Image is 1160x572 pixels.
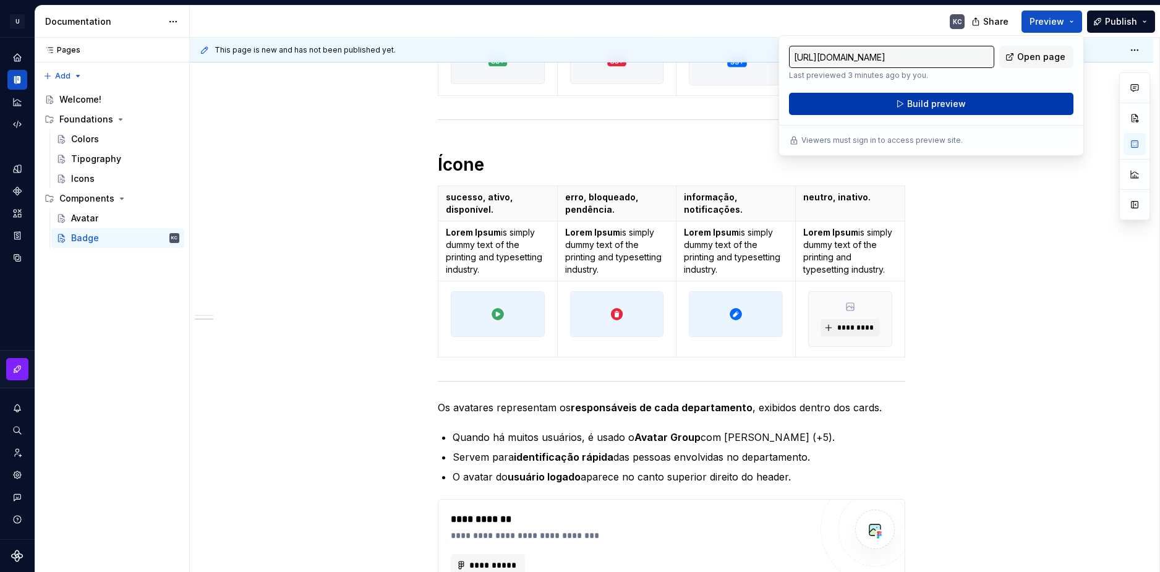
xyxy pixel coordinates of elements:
[59,93,101,106] div: Welcome!
[51,208,184,228] a: Avatar
[451,292,544,336] img: a9d6a4f6-78f5-4f60-bc54-d918fe5fa135.png
[7,181,27,201] a: Components
[565,191,669,216] p: erro, bloqueado, pendência.
[40,90,184,248] div: Page tree
[438,400,905,415] p: Os avatares representam os , exibidos dentro dos cards.
[7,159,27,179] a: Design tokens
[71,212,98,224] div: Avatar
[983,15,1009,28] span: Share
[438,153,905,176] h1: Ícone
[446,227,501,237] strong: Lorem Ipsum
[789,70,994,80] p: Last previewed 3 minutes ago by you.
[171,232,177,244] div: KC
[789,93,1073,115] button: Build preview
[801,135,963,145] p: Viewers must sign in to access preview site.
[7,487,27,507] button: Contact support
[7,248,27,268] a: Data sources
[2,8,32,35] button: U
[1030,15,1064,28] span: Preview
[11,550,23,562] svg: Supernova Logo
[453,430,905,445] p: Quando há muitos usuários, é usado o com [PERSON_NAME] (+5).
[59,113,113,126] div: Foundations
[684,227,739,237] strong: Lorem Ipsum
[55,71,70,81] span: Add
[7,48,27,67] a: Home
[7,465,27,485] a: Settings
[40,109,184,129] div: Foundations
[907,98,966,110] span: Build preview
[7,398,27,418] button: Notifications
[51,228,184,248] a: BadgeKC
[7,443,27,463] a: Invite team
[51,129,184,149] a: Colors
[40,45,80,55] div: Pages
[71,173,95,185] div: Icons
[40,90,184,109] a: Welcome!
[446,191,550,216] p: sucesso, ativo, disponível.
[51,149,184,169] a: Tipography
[953,17,962,27] div: KC
[565,226,669,276] p: is simply dummy text of the printing and typesetting industry.
[446,226,550,276] p: is simply dummy text of the printing and typesetting industry.
[7,203,27,223] a: Assets
[1105,15,1137,28] span: Publish
[514,451,613,463] strong: identificação rápida
[453,469,905,484] p: O avatar do aparece no canto superior direito do header.
[999,46,1073,68] a: Open page
[684,191,788,216] p: informação, notificações.
[803,227,858,237] strong: Lorem Ipsum
[51,169,184,189] a: Icons
[45,15,162,28] div: Documentation
[215,45,396,55] span: This page is new and has not been published yet.
[571,292,663,336] img: e4544daf-aa7c-4517-b235-4bb92b5eda47.png
[7,226,27,245] a: Storybook stories
[40,189,184,208] div: Components
[59,192,114,205] div: Components
[453,450,905,464] p: Servem para das pessoas envolvidas no departamento.
[7,70,27,90] a: Documentation
[1021,11,1082,33] button: Preview
[684,226,788,276] p: is simply dummy text of the printing and typesetting industry.
[508,471,581,483] strong: usuário logado
[571,401,753,414] strong: responsáveis de cada departamento
[689,292,782,336] img: b7e75e68-6b52-4dcc-ad16-447426552ef8.png
[71,232,99,244] div: Badge
[7,114,27,134] a: Code automation
[803,191,897,203] p: neutro, inativo.
[71,133,99,145] div: Colors
[565,227,620,237] strong: Lorem Ipsum
[634,431,701,443] strong: Avatar Group
[803,226,897,276] p: is simply dummy text of the printing and typesetting industry.
[965,11,1017,33] button: Share
[40,67,86,85] button: Add
[10,14,25,29] div: U
[71,153,121,165] div: Tipography
[1087,11,1155,33] button: Publish
[1017,51,1065,63] span: Open page
[7,420,27,440] button: Search ⌘K
[7,92,27,112] a: Analytics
